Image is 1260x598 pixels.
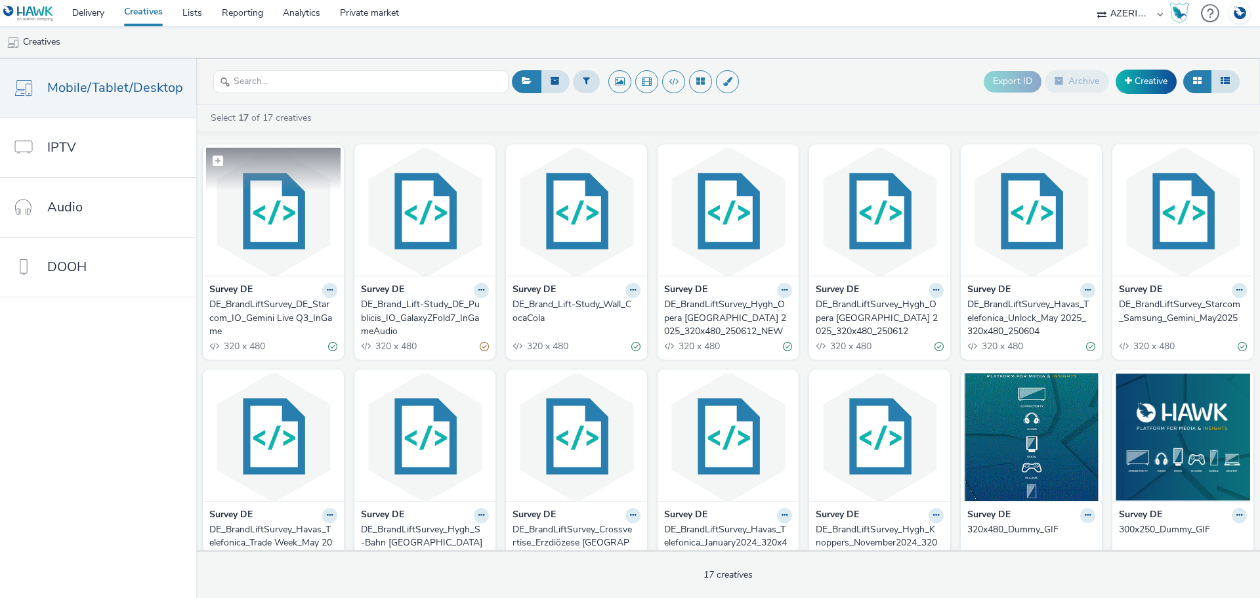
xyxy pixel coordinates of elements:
button: Archive [1045,70,1109,93]
img: DE_BrandLiftSurvey_Havas_Telefonica_Unlock_May 2025_320x480_250604 visual [964,148,1099,276]
div: Valid [328,339,337,353]
img: DE_Brand_Lift-Study_Wall_CocaCola visual [509,148,644,276]
span: 320 x 480 [677,340,720,352]
img: Hawk Academy [1169,3,1189,24]
span: 17 creatives [703,568,753,581]
div: 300x250_Dummy_GIF [1119,523,1242,536]
span: 320 x 480 [1132,340,1175,352]
div: DE_BrandLiftSurvey_Havas_Telefonica_January2024_320x480_250116 [664,523,787,563]
strong: Survey DE [361,508,404,523]
div: DE_Brand_Lift-Study_Wall_CocaCola [513,298,635,325]
strong: Survey DE [967,508,1011,523]
a: DE_BrandLiftSurvey_Hygh_S-Bahn [GEOGRAPHIC_DATA] 2025_320x480_250428 [361,523,489,563]
a: DE_BrandLiftSurvey_DE_Starcom_IO_Gemini Live Q3_InGame [209,298,337,338]
a: DE_BrandLiftSurvey_Crossvertise_Erzdiözese [GEOGRAPHIC_DATA] 2025_320x480_250428 [513,523,640,563]
a: DE_BrandLiftSurvey_Hygh_Opera [GEOGRAPHIC_DATA] 2025_320x480_250612 [816,298,944,338]
a: DE_BrandLiftSurvey_Starcom_Samsung_Gemini_May2025 [1119,298,1247,325]
strong: Survey DE [1119,283,1162,298]
img: DE_BrandLiftSurvey_Havas_Telefonica_January2024_320x480_250116 visual [661,373,795,501]
img: DE_BrandLiftSurvey_DE_Starcom_IO_Gemini Live Q3_InGame visual [206,148,341,276]
div: DE_Brand_Lift-Study_DE_Publicis_IO_GalaxyZFold7_InGameAudio [361,298,484,338]
span: Mobile/Tablet/Desktop [47,78,183,97]
img: DE_BrandLiftSurvey_Hygh_Opera Hamburg_June 2025_320x480_250612_NEW visual [661,148,795,276]
span: 320 x 480 [374,340,417,352]
a: Select of 17 creatives [209,112,317,124]
img: DE_Brand_Lift-Study_DE_Publicis_IO_GalaxyZFold7_InGameAudio visual [358,148,492,276]
a: Hawk Academy [1169,3,1194,24]
input: Search... [213,70,509,93]
img: 320x480_Dummy_GIF visual [964,373,1099,501]
div: Valid [1086,339,1095,353]
div: DE_BrandLiftSurvey_Crossvertise_Erzdiözese [GEOGRAPHIC_DATA] 2025_320x480_250428 [513,523,635,563]
a: DE_BrandLiftSurvey_Havas_Telefonica_Trade Week_May 2025_320x480_250508 [209,523,337,563]
img: 300x250_Dummy_GIF visual [1116,373,1250,501]
img: DE_BrandLiftSurvey_Hygh_S-Bahn Berlin_April 2025_320x480_250428 visual [358,373,492,501]
a: 320x480_Dummy_GIF [967,523,1095,536]
div: Valid [783,339,792,353]
strong: Survey DE [513,508,556,523]
a: Creative [1116,70,1177,93]
img: DE_BrandLiftSurvey_Havas_Telefonica_Trade Week_May 2025_320x480_250508 visual [206,373,341,501]
strong: Survey DE [664,508,707,523]
div: DE_BrandLiftSurvey_DE_Starcom_IO_Gemini Live Q3_InGame [209,298,332,338]
img: DE_BrandLiftSurvey_Starcom_Samsung_Gemini_May2025 visual [1116,148,1250,276]
a: DE_BrandLiftSurvey_Hygh_Knoppers_November2024_320x480_241104 [816,523,944,563]
div: DE_BrandLiftSurvey_Havas_Telefonica_Unlock_May 2025_320x480_250604 [967,298,1090,338]
img: DE_BrandLiftSurvey_Hygh_Opera Hamburg_June 2025_320x480_250612 visual [812,148,947,276]
div: Valid [934,339,944,353]
span: 320 x 480 [829,340,871,352]
a: DE_Brand_Lift-Study_DE_Publicis_IO_GalaxyZFold7_InGameAudio [361,298,489,338]
strong: Survey DE [513,283,556,298]
div: Valid [631,339,640,353]
span: DOOH [47,257,87,276]
a: DE_Brand_Lift-Study_Wall_CocaCola [513,298,640,325]
a: 300x250_Dummy_GIF [1119,523,1247,536]
span: Audio [47,198,83,217]
div: DE_BrandLiftSurvey_Hygh_Opera [GEOGRAPHIC_DATA] 2025_320x480_250612_NEW [664,298,787,338]
strong: Survey DE [209,508,253,523]
button: Export ID [984,71,1041,92]
div: DE_BrandLiftSurvey_Hygh_S-Bahn [GEOGRAPHIC_DATA] 2025_320x480_250428 [361,523,484,563]
span: IPTV [47,138,76,157]
span: 320 x 480 [980,340,1023,352]
button: Table [1211,70,1240,93]
img: DE_BrandLiftSurvey_Crossvertise_Erzdiözese Freiburg_April 2025_320x480_250428 visual [509,373,644,501]
div: 320x480_Dummy_GIF [967,523,1090,536]
div: DE_BrandLiftSurvey_Hygh_Knoppers_November2024_320x480_241104 [816,523,938,563]
strong: 17 [238,112,249,124]
div: Partially valid [480,339,489,353]
img: Account DE [1230,3,1249,24]
strong: Survey DE [664,283,707,298]
a: DE_BrandLiftSurvey_Havas_Telefonica_Unlock_May 2025_320x480_250604 [967,298,1095,338]
span: 320 x 480 [222,340,265,352]
a: DE_BrandLiftSurvey_Havas_Telefonica_January2024_320x480_250116 [664,523,792,563]
img: undefined Logo [3,5,54,22]
button: Grid [1183,70,1211,93]
strong: Survey DE [209,283,253,298]
strong: Survey DE [967,283,1011,298]
div: Valid [1238,339,1247,353]
div: DE_BrandLiftSurvey_Starcom_Samsung_Gemini_May2025 [1119,298,1242,325]
a: DE_BrandLiftSurvey_Hygh_Opera [GEOGRAPHIC_DATA] 2025_320x480_250612_NEW [664,298,792,338]
img: mobile [7,36,20,49]
div: DE_BrandLiftSurvey_Havas_Telefonica_Trade Week_May 2025_320x480_250508 [209,523,332,563]
strong: Survey DE [816,508,859,523]
img: DE_BrandLiftSurvey_Hygh_Knoppers_November2024_320x480_241104 visual [812,373,947,501]
div: DE_BrandLiftSurvey_Hygh_Opera [GEOGRAPHIC_DATA] 2025_320x480_250612 [816,298,938,338]
strong: Survey DE [816,283,859,298]
strong: Survey DE [1119,508,1162,523]
strong: Survey DE [361,283,404,298]
span: 320 x 480 [526,340,568,352]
